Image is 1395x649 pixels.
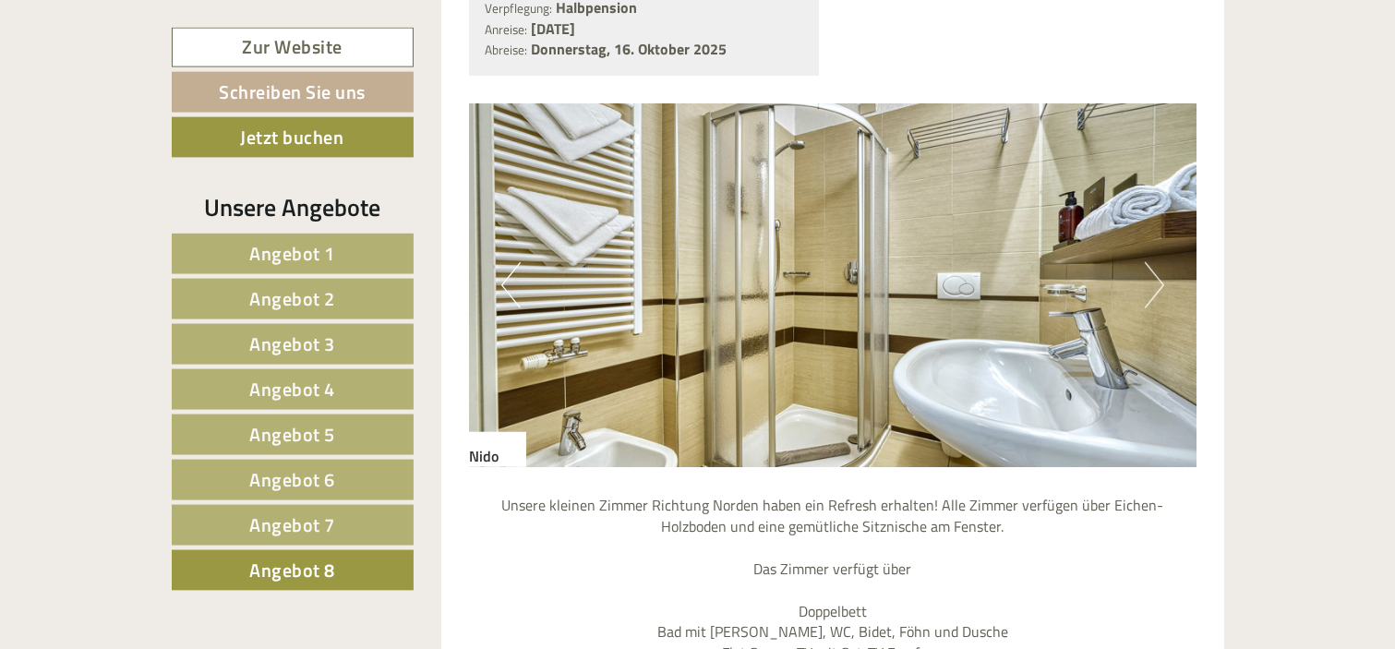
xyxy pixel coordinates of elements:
small: Anreise: [485,20,527,39]
span: Angebot 3 [249,330,335,358]
span: Angebot 2 [249,284,335,313]
img: image [469,103,1197,467]
small: Abreise: [485,41,527,59]
b: [DATE] [531,18,575,40]
div: Unsere Angebote [172,190,414,224]
button: Next [1145,262,1164,308]
span: Angebot 8 [249,556,335,584]
b: Donnerstag, 16. Oktober 2025 [531,38,727,60]
a: Jetzt buchen [172,117,414,158]
div: Nido [469,432,526,467]
span: Angebot 5 [249,420,335,449]
a: Schreiben Sie uns [172,72,414,113]
span: Angebot 7 [249,511,335,539]
span: Angebot 1 [249,239,335,268]
span: Angebot 6 [249,465,335,494]
button: Previous [501,262,521,308]
a: Zur Website [172,28,414,67]
span: Angebot 4 [249,375,335,403]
